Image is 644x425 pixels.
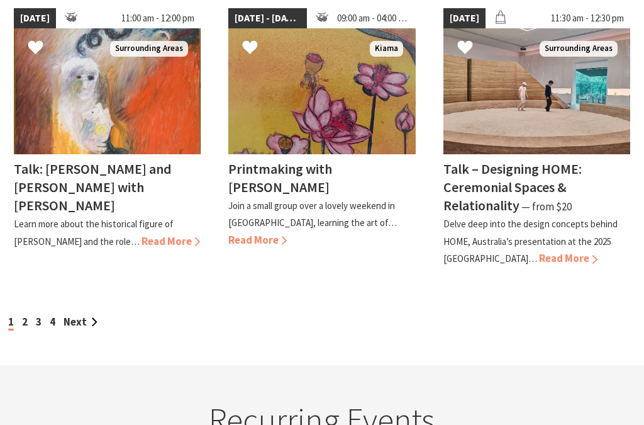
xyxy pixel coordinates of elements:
[443,28,630,154] img: Two visitors stand in the middle ofn a circular stone art installation with sand in the middle
[115,8,201,28] span: 11:00 am - 12:00 pm
[64,315,97,329] a: Next
[8,315,14,331] span: 1
[228,8,307,28] span: [DATE] - [DATE]
[14,218,174,247] p: Learn more about the historical figure of [PERSON_NAME] and the role…
[22,315,28,329] a: 2
[539,251,597,265] span: Read More
[228,233,287,247] span: Read More
[540,41,618,57] span: Surrounding Areas
[545,8,630,28] span: 11:30 am - 12:30 pm
[36,315,42,329] a: 3
[14,160,172,214] h4: Talk: [PERSON_NAME] and [PERSON_NAME] with [PERSON_NAME]
[370,41,403,57] span: Kiama
[331,8,416,28] span: 09:00 am - 04:00 pm
[443,218,618,264] p: Delve deep into the design concepts behind HOME, Australia’s presentation at the 2025 [GEOGRAPHIC...
[50,315,55,329] a: 4
[521,200,572,213] span: ⁠— from $20
[228,200,397,229] p: Join a small group over a lovely weekend in [GEOGRAPHIC_DATA], learning the art of…
[228,28,415,154] img: Printmaking
[443,8,486,28] span: [DATE]
[228,8,415,267] a: [DATE] - [DATE] 09:00 am - 04:00 pm Printmaking Kiama Printmaking with [PERSON_NAME] Join a small...
[14,8,201,267] a: [DATE] 11:00 am - 12:00 pm An expressionist painting of a white figure appears in front of an ora...
[445,27,486,70] button: Click to Favourite Talk – Designing HOME: Ceremonial Spaces & Relationality
[443,8,630,267] a: [DATE] 11:30 am - 12:30 pm Two visitors stand in the middle ofn a circular stone art installation...
[142,234,200,248] span: Read More
[14,8,56,28] span: [DATE]
[15,27,56,70] button: Click to Favourite Talk: Arthur Boyd and St Francis of Assisi with Margaret Pont
[443,160,582,214] h4: Talk – Designing HOME: Ceremonial Spaces & Relationality
[228,160,332,196] h4: Printmaking with [PERSON_NAME]
[230,27,270,70] button: Click to Favourite Printmaking with Machteld Hali
[14,28,201,154] img: An expressionist painting of a white figure appears in front of an orange and red backdrop
[110,41,188,57] span: Surrounding Areas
